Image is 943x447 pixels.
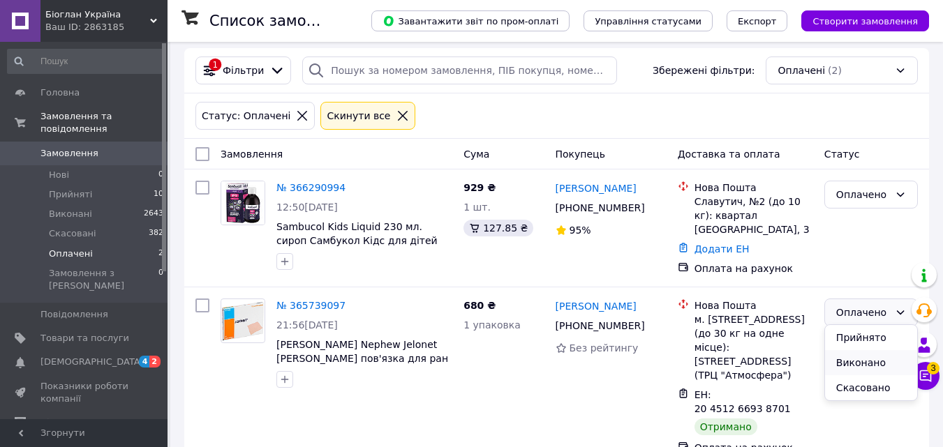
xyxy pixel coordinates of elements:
span: 0 [158,169,163,181]
div: Нова Пошта [695,181,813,195]
li: Скасовано [825,375,917,400]
button: Чат з покупцем3 [912,362,940,390]
div: Оплачено [836,187,889,202]
div: Оплата на рахунок [695,262,813,275]
span: Показники роботи компанії [40,380,129,405]
span: Головна [40,86,80,99]
span: (2) [828,65,842,76]
span: 2 [149,356,161,368]
span: Замовлення [221,149,283,160]
button: Створити замовлення [801,10,929,31]
button: Завантажити звіт по пром-оплаті [371,10,570,31]
span: Управління статусами [595,16,701,26]
span: Експорт [738,16,777,26]
span: 95% [570,225,591,236]
li: Виконано [825,350,917,375]
span: Біоглан Україна [45,8,150,21]
span: Замовлення [40,147,98,160]
span: 2643 [144,208,163,220]
span: 4 [139,356,150,368]
span: Створити замовлення [812,16,918,26]
a: Sambucol Kids Liquid 230 мл. сироп Самбукол Кідс для дітей від 3 до 12 років [276,221,438,260]
span: ЕН: 20 4512 6693 8701 [695,389,791,414]
span: 21:56[DATE] [276,319,338,331]
a: [PERSON_NAME] Nephew Jelonet [PERSON_NAME] пов'язка для ран 10 х 10 см упаковка 10 шт [276,339,448,378]
a: Фото товару [221,298,265,343]
span: Товари та послуги [40,332,129,344]
div: 127.85 ₴ [463,220,533,236]
div: Славутич, №2 (до 10 кг): квартал [GEOGRAPHIC_DATA], 3 [695,195,813,236]
span: Повідомлення [40,308,108,321]
span: Доставка та оплата [678,149,780,160]
img: Фото товару [221,181,265,225]
button: Управління статусами [584,10,713,31]
a: [PERSON_NAME] [556,299,637,313]
span: [PHONE_NUMBER] [556,202,645,213]
span: Нові [49,169,69,181]
span: 680 ₴ [463,300,496,311]
span: Замовлення та повідомлення [40,110,168,135]
div: Нова Пошта [695,298,813,312]
span: Без рейтингу [570,342,639,354]
span: 12:50[DATE] [276,202,338,213]
div: Статус: Оплачені [199,108,293,123]
span: Збережені фільтри: [653,63,755,77]
span: 382 [149,227,163,240]
span: Cума [463,149,489,160]
span: 3 [927,362,940,374]
span: 0 [158,267,163,292]
span: Виконані [49,208,92,220]
h1: Список замовлень [209,13,351,29]
span: [DEMOGRAPHIC_DATA] [40,356,144,368]
span: 1 шт. [463,202,491,213]
span: Оплачені [49,248,93,260]
input: Пошук [7,49,165,74]
div: Cкинути все [324,108,393,123]
span: Статус [824,149,860,160]
span: Скасовані [49,227,96,240]
img: Фото товару [221,301,265,341]
button: Експорт [727,10,788,31]
span: Покупець [556,149,605,160]
span: Фільтри [223,63,264,77]
input: Пошук за номером замовлення, ПІБ покупця, номером телефону, Email, номером накладної [302,56,617,84]
span: Відгуки [40,416,77,429]
span: Замовлення з [PERSON_NAME] [49,267,158,292]
div: Оплачено [836,305,889,320]
a: Фото товару [221,181,265,225]
span: Оплачені [778,63,825,77]
a: Створити замовлення [787,15,929,26]
span: Завантажити звіт по пром-оплаті [383,15,558,27]
div: м. [STREET_ADDRESS] (до 30 кг на одне місце): [STREET_ADDRESS] (ТРЦ "Атмосфера") [695,312,813,382]
span: 929 ₴ [463,182,496,193]
li: Прийнято [825,325,917,350]
div: Отримано [695,418,757,435]
a: № 366290994 [276,182,346,193]
span: 1 упаковка [463,319,521,331]
span: 10 [154,188,163,201]
span: [PHONE_NUMBER] [556,320,645,331]
a: Додати ЕН [695,243,750,255]
div: Ваш ID: 2863185 [45,21,168,33]
span: 2 [158,248,163,260]
a: № 365739097 [276,300,346,311]
span: Прийняті [49,188,92,201]
a: [PERSON_NAME] [556,181,637,195]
